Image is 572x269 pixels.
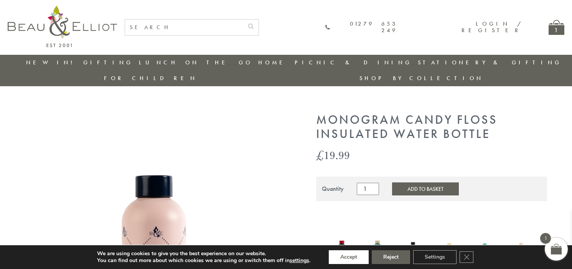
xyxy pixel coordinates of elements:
a: Login / Register [462,20,522,34]
button: Add to Basket [392,182,459,195]
h1: Monogram Candy Floss Insulated Water Bottle [316,113,547,141]
div: Quantity [322,185,344,192]
a: Picnic & Dining [295,59,412,66]
span: £ [316,147,324,163]
a: Stationery & Gifting [418,59,562,66]
a: Shop by collection [359,74,483,82]
button: settings [290,257,309,264]
a: 1 [549,20,564,35]
a: New in! [26,59,77,66]
a: Lunch On The Go [139,59,252,66]
iframe: Secure express checkout frame [315,206,431,224]
a: 01279 653 249 [325,21,398,34]
img: logo [8,6,117,47]
iframe: Secure express checkout frame [432,206,549,224]
span: 1 [540,233,551,244]
button: Close GDPR Cookie Banner [460,251,473,263]
a: Home [258,59,289,66]
a: Gifting [83,59,133,66]
p: We are using cookies to give you the best experience on our website. [97,250,310,257]
button: Accept [329,250,369,264]
input: Product quantity [357,183,379,195]
p: You can find out more about which cookies we are using or switch them off in . [97,257,310,264]
a: For Children [104,74,197,82]
button: Settings [413,250,457,264]
bdi: 19.99 [316,147,350,163]
input: SEARCH [125,20,243,35]
button: Reject [372,250,410,264]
